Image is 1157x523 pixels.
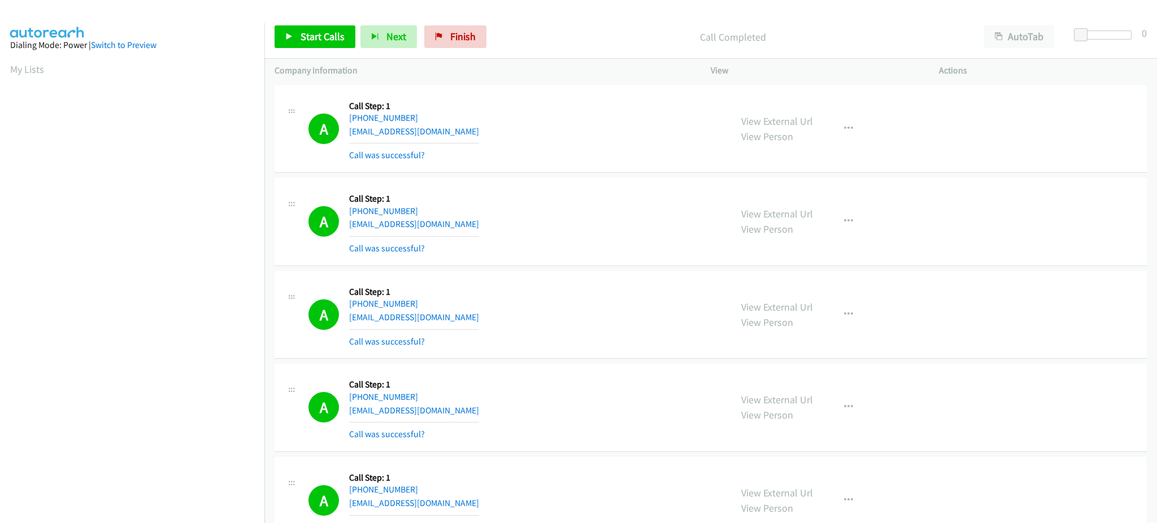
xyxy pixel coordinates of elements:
[349,112,418,123] a: [PHONE_NUMBER]
[741,300,813,313] a: View External Url
[349,243,425,254] a: Call was successful?
[1142,25,1147,41] div: 0
[349,484,418,495] a: [PHONE_NUMBER]
[349,126,479,137] a: [EMAIL_ADDRESS][DOMAIN_NAME]
[360,25,417,48] button: Next
[984,25,1054,48] button: AutoTab
[741,502,793,515] a: View Person
[741,223,793,236] a: View Person
[349,206,418,216] a: [PHONE_NUMBER]
[308,392,339,422] h1: A
[275,25,355,48] a: Start Calls
[349,472,479,483] h5: Call Step: 1
[349,405,479,416] a: [EMAIL_ADDRESS][DOMAIN_NAME]
[308,206,339,237] h1: A
[10,63,44,76] a: My Lists
[308,114,339,144] h1: A
[741,130,793,143] a: View Person
[741,393,813,406] a: View External Url
[349,298,418,309] a: [PHONE_NUMBER]
[349,429,425,439] a: Call was successful?
[349,150,425,160] a: Call was successful?
[308,485,339,516] h1: A
[308,299,339,330] h1: A
[10,38,254,52] div: Dialing Mode: Power |
[349,379,479,390] h5: Call Step: 1
[741,408,793,421] a: View Person
[349,193,479,204] h5: Call Step: 1
[1125,216,1157,306] iframe: Resource Center
[275,64,690,77] p: Company Information
[349,498,479,508] a: [EMAIL_ADDRESS][DOMAIN_NAME]
[349,219,479,229] a: [EMAIL_ADDRESS][DOMAIN_NAME]
[741,115,813,128] a: View External Url
[349,312,479,322] a: [EMAIL_ADDRESS][DOMAIN_NAME]
[939,64,1147,77] p: Actions
[386,30,406,43] span: Next
[301,30,345,43] span: Start Calls
[349,101,479,112] h5: Call Step: 1
[349,391,418,402] a: [PHONE_NUMBER]
[741,486,813,499] a: View External Url
[741,316,793,329] a: View Person
[711,64,919,77] p: View
[349,336,425,347] a: Call was successful?
[424,25,486,48] a: Finish
[502,29,964,45] p: Call Completed
[741,207,813,220] a: View External Url
[91,40,156,50] a: Switch to Preview
[450,30,476,43] span: Finish
[349,286,479,298] h5: Call Step: 1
